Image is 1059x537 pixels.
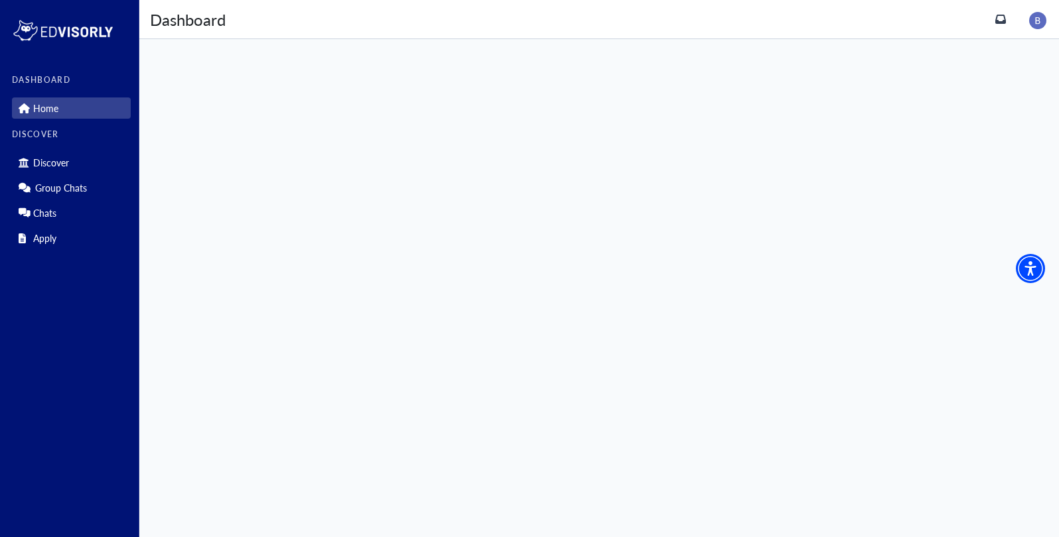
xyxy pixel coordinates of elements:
[12,130,131,139] label: DISCOVER
[150,7,226,31] div: Dashboard
[12,202,131,223] div: Chats
[12,227,131,249] div: Apply
[12,97,131,119] div: Home
[33,157,69,168] p: Discover
[12,17,114,44] img: logo
[1029,12,1046,29] img: image
[35,182,87,194] p: Group Chats
[33,233,56,244] p: Apply
[33,208,56,219] p: Chats
[1016,254,1045,283] div: Accessibility Menu
[12,152,131,173] div: Discover
[12,177,131,198] div: Group Chats
[12,76,131,85] label: DASHBOARD
[33,103,58,114] p: Home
